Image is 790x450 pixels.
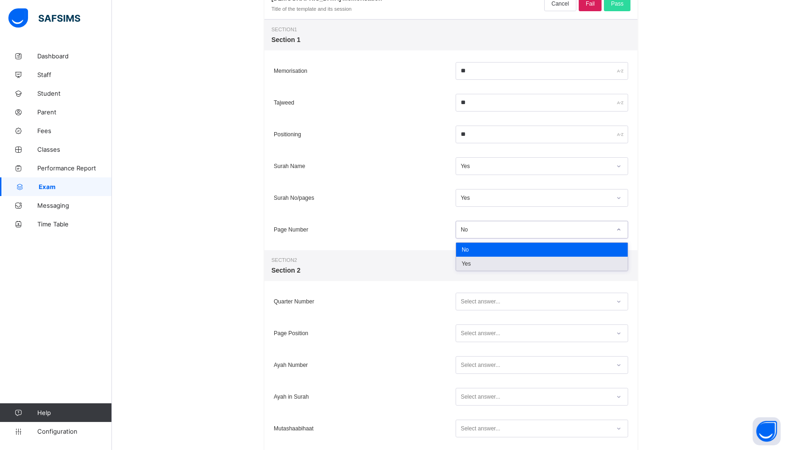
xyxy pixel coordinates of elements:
span: Memorisation [274,68,307,74]
span: Help [37,409,111,416]
span: Exam [39,183,112,190]
div: No [461,226,611,233]
span: Messaging [37,202,112,209]
span: Classes [37,146,112,153]
span: Ayah Number [274,362,308,368]
span: Time Table [37,220,112,228]
span: Page Number [274,226,308,233]
div: Select answer... [461,324,500,342]
span: Title of the template and its session [271,6,352,12]
div: Yes [461,163,611,169]
span: Section 1 [271,27,631,32]
span: Section 1 [271,36,631,43]
div: Yes [456,257,628,271]
span: Fail [586,0,595,7]
img: safsims [8,8,80,28]
button: Open asap [753,417,781,445]
span: Surah Name [274,163,305,169]
div: Select answer... [461,420,500,437]
span: Page Position [274,330,308,337]
span: Cancel [552,0,569,7]
span: Quarter Number [274,298,314,305]
span: Section 2 [271,267,631,274]
div: Select answer... [461,388,500,406]
div: No [456,243,628,257]
span: Surah No/pages [274,195,314,201]
span: Pass [611,0,624,7]
span: Configuration [37,428,111,435]
div: Select answer... [461,293,500,310]
span: Dashboard [37,52,112,60]
span: Fees [37,127,112,134]
span: Ayah in Surah [274,394,309,400]
span: Parent [37,108,112,116]
span: Positioning [274,131,301,138]
div: Select answer... [461,356,500,374]
span: Section 2 [271,257,631,263]
span: Staff [37,71,112,78]
span: Student [37,90,112,97]
div: Yes [461,195,611,201]
span: Performance Report [37,164,112,172]
span: Tajweed [274,99,294,106]
span: Mutashaabihaat [274,425,313,432]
